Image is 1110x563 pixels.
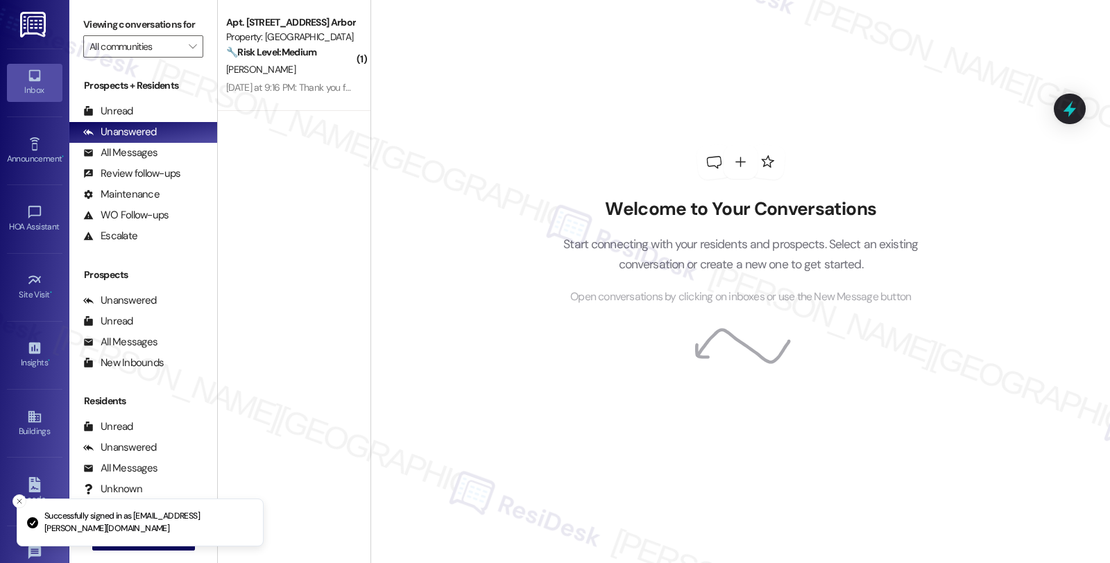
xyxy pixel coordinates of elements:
span: • [48,356,50,365]
span: [PERSON_NAME] [226,63,296,76]
a: Buildings [7,405,62,442]
p: Successfully signed in as [EMAIL_ADDRESS][PERSON_NAME][DOMAIN_NAME] [44,510,252,535]
a: Insights • [7,336,62,374]
span: • [62,152,64,162]
input: All communities [89,35,181,58]
div: Prospects [69,268,217,282]
div: Unanswered [83,293,157,308]
div: Apt. [STREET_ADDRESS] Arbor Valley Townhomes Homeowners Association, Inc. [226,15,355,30]
div: All Messages [83,146,157,160]
img: ResiDesk Logo [20,12,49,37]
h2: Welcome to Your Conversations [543,198,939,220]
div: WO Follow-ups [83,208,169,223]
div: Prospects + Residents [69,78,217,93]
div: Unknown [83,482,142,496]
a: Inbox [7,64,62,101]
a: Site Visit • [7,268,62,306]
div: Residents [69,394,217,408]
div: All Messages [83,335,157,349]
span: • [50,288,52,297]
a: Leads [7,473,62,510]
label: Viewing conversations for [83,14,203,35]
div: Escalate [83,229,137,243]
i:  [189,41,196,52]
div: Unread [83,104,133,119]
div: Unread [83,419,133,434]
a: HOA Assistant [7,200,62,238]
span: Open conversations by clicking on inboxes or use the New Message button [570,288,911,306]
div: New Inbounds [83,356,164,370]
div: Unanswered [83,440,157,455]
div: [DATE] at 9:16 PM: Thank you for your message. Our offices are currently closed, but we will cont... [226,81,1075,94]
div: Review follow-ups [83,166,180,181]
div: Maintenance [83,187,160,202]
div: Property: [GEOGRAPHIC_DATA] [226,30,355,44]
div: Unread [83,314,133,329]
p: Start connecting with your residents and prospects. Select an existing conversation or create a n... [543,234,939,274]
div: Unanswered [83,125,157,139]
button: Close toast [12,494,26,508]
div: All Messages [83,461,157,476]
strong: 🔧 Risk Level: Medium [226,46,316,58]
